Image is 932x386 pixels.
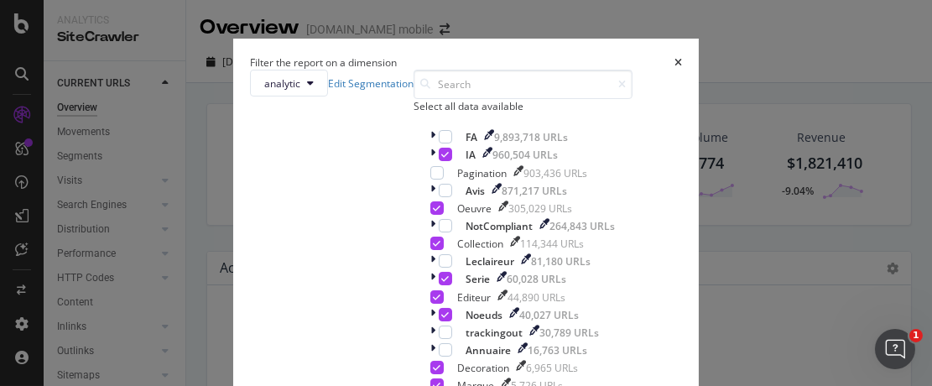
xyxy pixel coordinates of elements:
[250,70,328,96] button: analytic
[466,343,511,357] div: Annuaire
[457,290,491,305] div: Editeur
[466,219,533,233] div: NotCompliant
[502,184,567,198] div: 871,217 URLs
[674,55,682,70] div: times
[466,130,477,144] div: FA
[466,326,523,340] div: trackingout
[508,201,572,216] div: 305,029 URLs
[528,343,587,357] div: 16,763 URLs
[523,166,587,180] div: 903,436 URLs
[526,361,578,375] div: 6,965 URLs
[250,55,397,70] div: Filter the report on a dimension
[264,76,300,91] span: analytic
[909,329,923,342] span: 1
[466,254,514,269] div: Leclaireur
[466,308,502,322] div: Noeuds
[466,272,490,286] div: Serie
[466,148,476,162] div: IA
[457,361,509,375] div: Decoration
[414,70,633,99] input: Search
[457,201,492,216] div: Oeuvre
[328,76,414,91] a: Edit Segmentation
[457,237,503,251] div: Collection
[494,130,568,144] div: 9,893,718 URLs
[520,237,584,251] div: 114,344 URLs
[531,254,591,269] div: 81,180 URLs
[508,290,565,305] div: 44,890 URLs
[875,329,915,369] iframe: Intercom live chat
[507,272,566,286] div: 60,028 URLs
[539,326,599,340] div: 30,789 URLs
[492,148,558,162] div: 960,504 URLs
[549,219,615,233] div: 264,843 URLs
[457,166,507,180] div: Pagination
[414,99,633,113] div: Select all data available
[466,184,485,198] div: Avis
[519,308,579,322] div: 40,027 URLs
